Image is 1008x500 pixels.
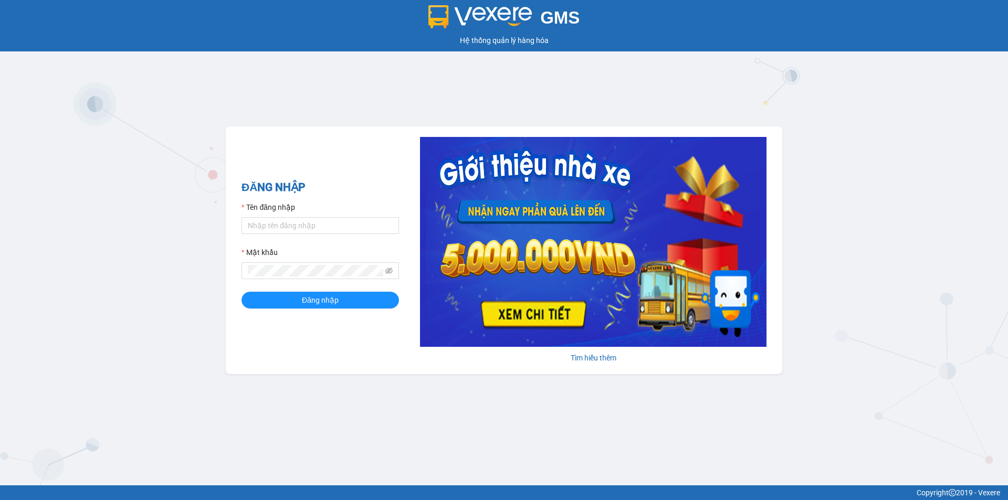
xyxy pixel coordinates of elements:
label: Mật khẩu [241,247,278,258]
img: logo 2 [428,5,532,28]
div: Tìm hiểu thêm [420,352,766,364]
div: Copyright 2019 - Vexere [8,487,1000,498]
a: GMS [428,16,580,24]
span: eye-invisible [385,267,393,274]
h2: ĐĂNG NHẬP [241,179,399,196]
span: Đăng nhập [302,294,339,306]
input: Mật khẩu [248,265,383,276]
input: Tên đăng nhập [241,217,399,234]
span: GMS [540,8,580,27]
div: Hệ thống quản lý hàng hóa [3,35,1005,46]
label: Tên đăng nhập [241,201,295,213]
span: copyright [949,489,956,496]
button: Đăng nhập [241,292,399,308]
img: banner-0 [420,137,766,347]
